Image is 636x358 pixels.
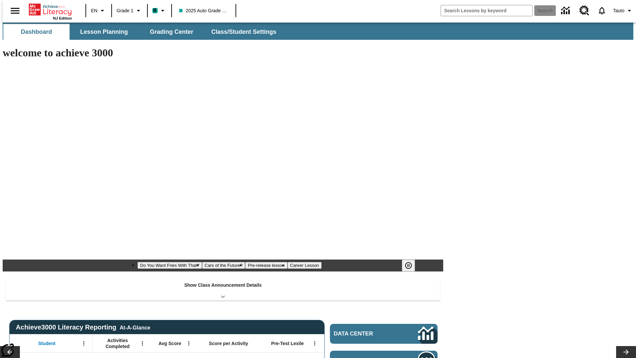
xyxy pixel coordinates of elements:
a: Data Center [330,324,438,344]
div: Show Class Announcement Details [6,278,440,301]
span: Pre-Test Lexile [271,340,304,346]
a: Data Center [557,2,575,20]
div: Home [29,2,72,20]
span: 2025 Auto Grade 1 A [179,7,228,14]
button: Open Menu [310,338,320,348]
button: Slide 4 Career Lesson [288,262,322,269]
button: Class/Student Settings [206,24,282,40]
button: Open Menu [184,338,194,348]
button: Grade: Grade 1, Select a grade [114,5,145,17]
span: Activities Completed [96,337,139,349]
span: Achieve3000 Literacy Reporting [16,324,150,331]
button: Open Menu [79,338,89,348]
button: Open side menu [5,1,25,21]
h1: welcome to achieve 3000 [3,47,443,59]
input: search field [441,5,532,16]
button: Lesson carousel, Next [616,346,636,358]
span: Student [38,340,55,346]
div: SubNavbar [3,23,633,40]
span: Score per Activity [209,340,248,346]
button: Pause [402,260,415,271]
button: Open Menu [137,338,147,348]
span: Grading Center [150,28,193,36]
button: Slide 1 Do You Want Fries With That? [137,262,202,269]
span: Grade 1 [117,7,133,14]
button: Boost Class color is teal. Change class color [150,5,169,17]
button: Grading Center [138,24,205,40]
p: Show Class Announcement Details [184,282,262,289]
a: Notifications [593,2,610,19]
span: B [153,6,157,15]
div: SubNavbar [3,24,282,40]
a: Resource Center, Will open in new tab [575,2,593,20]
span: Avg Score [158,340,181,346]
span: EN [91,7,97,14]
button: Language: EN, Select a language [88,5,109,17]
span: Tauto [613,7,624,14]
span: Dashboard [21,28,52,36]
div: At-A-Glance [120,324,150,331]
span: Data Center [334,330,396,337]
span: Class/Student Settings [211,28,276,36]
button: Slide 3 Pre-release lesson [245,262,287,269]
button: Profile/Settings [610,5,636,17]
button: Lesson Planning [71,24,137,40]
a: Home [29,3,72,16]
span: Lesson Planning [80,28,128,36]
div: Pause [402,260,422,271]
span: NJ Edition [53,16,72,20]
button: Slide 2 Cars of the Future? [202,262,245,269]
button: Dashboard [3,24,70,40]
